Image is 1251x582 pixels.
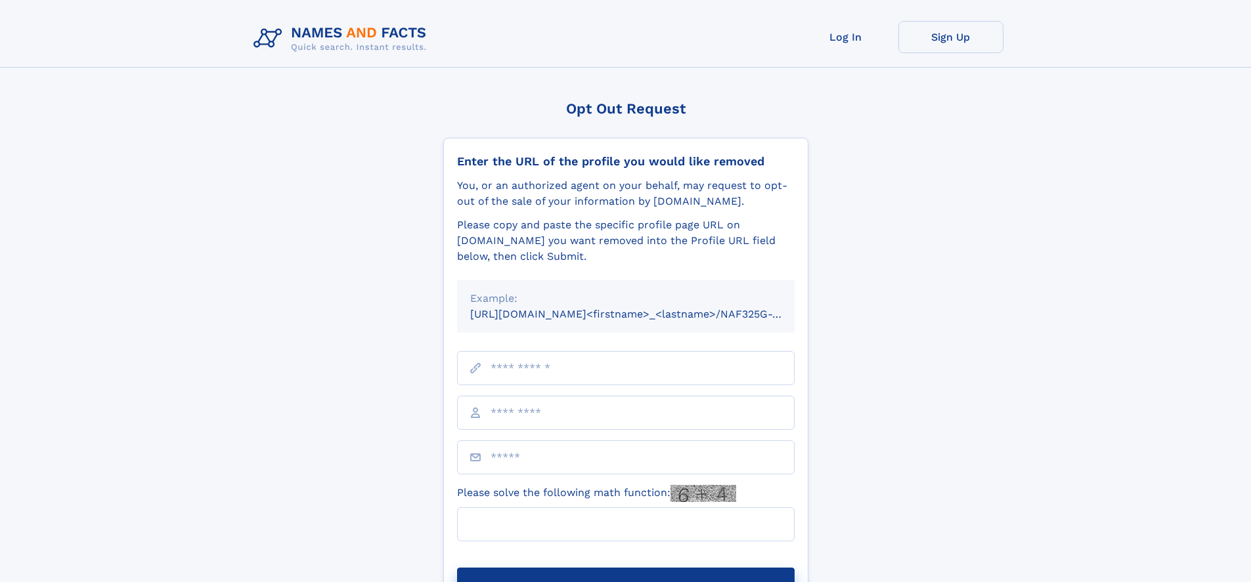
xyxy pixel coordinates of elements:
[457,217,795,264] div: Please copy and paste the specific profile page URL on [DOMAIN_NAME] you want removed into the Pr...
[470,291,781,306] div: Example:
[898,21,1003,53] a: Sign Up
[457,485,736,502] label: Please solve the following math function:
[443,100,808,117] div: Opt Out Request
[793,21,898,53] a: Log In
[248,21,437,56] img: Logo Names and Facts
[457,154,795,169] div: Enter the URL of the profile you would like removed
[457,178,795,209] div: You, or an authorized agent on your behalf, may request to opt-out of the sale of your informatio...
[470,308,820,320] small: [URL][DOMAIN_NAME]<firstname>_<lastname>/NAF325G-xxxxxxxx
